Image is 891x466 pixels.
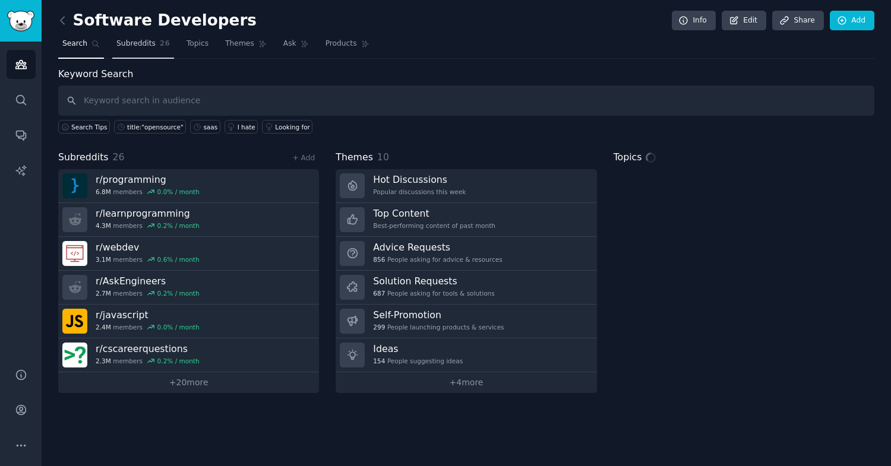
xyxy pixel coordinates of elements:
[373,255,385,264] span: 856
[96,343,200,355] h3: r/ cscareerquestions
[326,39,357,49] span: Products
[336,372,596,393] a: +4more
[62,173,87,198] img: programming
[262,120,312,134] a: Looking for
[58,305,319,338] a: r/javascript2.4Mmembers0.0% / month
[96,309,200,321] h3: r/ javascript
[373,309,504,321] h3: Self-Promotion
[96,188,111,196] span: 6.8M
[160,39,170,49] span: 26
[58,203,319,237] a: r/learnprogramming4.3Mmembers0.2% / month
[157,323,200,331] div: 0.0 % / month
[157,188,200,196] div: 0.0 % / month
[373,188,466,196] div: Popular discussions this week
[279,34,313,59] a: Ask
[225,120,258,134] a: I hate
[96,275,200,287] h3: r/ AskEngineers
[7,11,34,31] img: GummySearch logo
[190,120,220,134] a: saas
[373,173,466,186] h3: Hot Discussions
[96,357,200,365] div: members
[336,203,596,237] a: Top ContentBest-performing content of past month
[187,39,208,49] span: Topics
[373,343,463,355] h3: Ideas
[62,241,87,266] img: webdev
[96,221,111,230] span: 4.3M
[96,241,200,253] h3: r/ webdev
[96,323,111,331] span: 2.4M
[62,39,87,49] span: Search
[58,11,257,30] h2: Software Developers
[113,151,125,163] span: 26
[225,39,254,49] span: Themes
[182,34,213,59] a: Topics
[336,271,596,305] a: Solution Requests687People asking for tools & solutions
[58,338,319,372] a: r/cscareerquestions2.3Mmembers0.2% / month
[772,11,823,31] a: Share
[112,34,174,59] a: Subreddits26
[96,323,200,331] div: members
[157,357,200,365] div: 0.2 % / month
[114,120,186,134] a: title:"opensource"
[373,255,502,264] div: People asking for advice & resources
[373,289,494,297] div: People asking for tools & solutions
[58,120,110,134] button: Search Tips
[58,237,319,271] a: r/webdev3.1Mmembers0.6% / month
[373,241,502,253] h3: Advice Requests
[722,11,766,31] a: Edit
[71,123,108,131] span: Search Tips
[96,357,111,365] span: 2.3M
[373,289,385,297] span: 687
[157,289,200,297] div: 0.2 % / month
[96,255,200,264] div: members
[672,11,716,31] a: Info
[336,338,596,372] a: Ideas154People suggesting ideas
[96,289,200,297] div: members
[62,309,87,334] img: javascript
[96,255,111,264] span: 3.1M
[58,68,133,80] label: Keyword Search
[373,207,495,220] h3: Top Content
[116,39,156,49] span: Subreddits
[203,123,217,131] div: saas
[336,305,596,338] a: Self-Promotion299People launching products & services
[336,237,596,271] a: Advice Requests856People asking for advice & resources
[157,255,200,264] div: 0.6 % / month
[58,34,104,59] a: Search
[321,34,374,59] a: Products
[377,151,389,163] span: 10
[96,221,200,230] div: members
[373,323,385,331] span: 299
[373,357,385,365] span: 154
[336,169,596,203] a: Hot DiscussionsPopular discussions this week
[157,221,200,230] div: 0.2 % / month
[58,85,874,116] input: Keyword search in audience
[58,150,109,165] span: Subreddits
[58,372,319,393] a: +20more
[373,275,494,287] h3: Solution Requests
[292,154,315,162] a: + Add
[58,271,319,305] a: r/AskEngineers2.7Mmembers0.2% / month
[96,207,200,220] h3: r/ learnprogramming
[373,221,495,230] div: Best-performing content of past month
[238,123,255,131] div: I hate
[58,169,319,203] a: r/programming6.8Mmembers0.0% / month
[96,188,200,196] div: members
[830,11,874,31] a: Add
[275,123,310,131] div: Looking for
[62,343,87,367] img: cscareerquestions
[373,323,504,331] div: People launching products & services
[336,150,373,165] span: Themes
[221,34,271,59] a: Themes
[96,289,111,297] span: 2.7M
[283,39,296,49] span: Ask
[96,173,200,186] h3: r/ programming
[127,123,184,131] div: title:"opensource"
[614,150,642,165] span: Topics
[373,357,463,365] div: People suggesting ideas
